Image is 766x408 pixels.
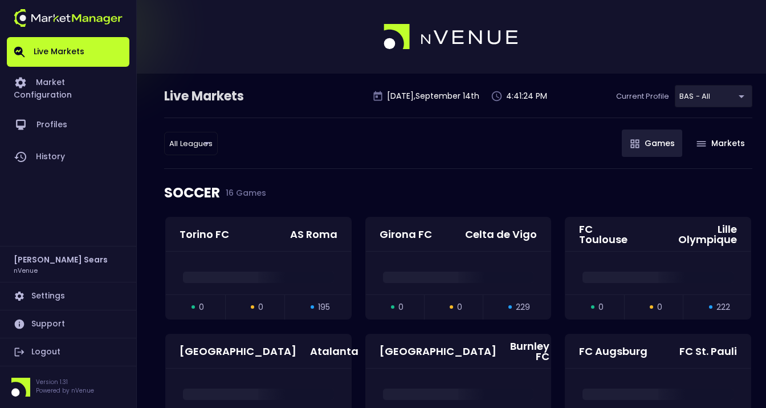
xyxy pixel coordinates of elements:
[14,9,123,27] img: logo
[598,301,604,313] span: 0
[657,224,737,245] div: Lille Olympique
[616,91,669,102] p: Current Profile
[465,229,537,240] div: Celta de Vigo
[14,266,38,274] h3: nVenue
[310,346,358,357] div: Atalanta
[579,224,643,245] div: FC Toulouse
[7,378,129,397] div: Version 1.31Powered by nVenue
[510,341,549,362] div: Burnley FC
[7,37,129,67] a: Live Markets
[516,301,530,313] span: 229
[290,229,337,240] div: AS Roma
[622,130,682,157] button: Games
[696,141,706,147] img: gameIcon
[36,378,94,386] p: Version 1.31
[180,229,229,240] div: Torino FC
[164,87,303,106] div: Live Markets
[258,301,263,313] span: 0
[688,130,752,157] button: Markets
[630,139,639,148] img: gameIcon
[506,90,547,102] p: 4:41:24 PM
[36,386,94,395] p: Powered by nVenue
[164,132,218,155] div: BAS - All
[657,301,662,313] span: 0
[579,346,647,357] div: FC Augsburg
[220,188,266,197] span: 16 Games
[675,85,752,107] div: BAS - All
[164,169,752,217] div: SOCCER
[716,301,730,313] span: 222
[7,338,129,366] a: Logout
[380,346,496,357] div: [GEOGRAPHIC_DATA]
[7,310,129,338] a: Support
[7,141,129,173] a: History
[679,346,737,357] div: FC St. Pauli
[7,109,129,141] a: Profiles
[387,90,479,102] p: [DATE] , September 14 th
[7,282,129,310] a: Settings
[380,229,432,240] div: Girona FC
[384,24,519,50] img: logo
[199,301,204,313] span: 0
[180,346,296,357] div: [GEOGRAPHIC_DATA]
[14,253,108,266] h2: [PERSON_NAME] Sears
[7,67,129,109] a: Market Configuration
[318,301,330,313] span: 195
[457,301,462,313] span: 0
[398,301,404,313] span: 0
